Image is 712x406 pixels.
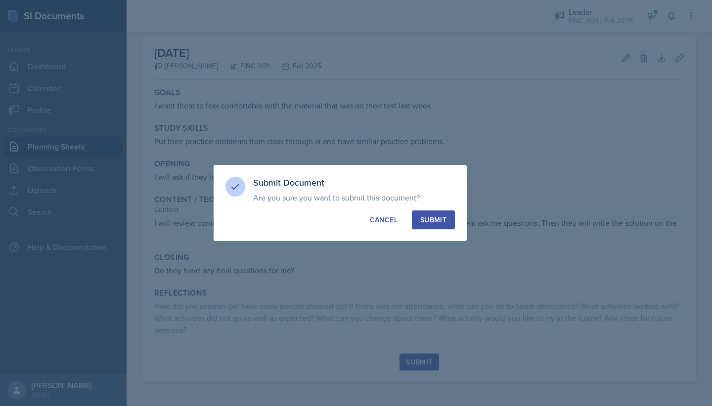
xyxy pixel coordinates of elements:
[412,210,455,229] button: Submit
[361,210,406,229] button: Cancel
[370,215,398,225] div: Cancel
[253,193,455,203] p: Are you sure you want to submit this document?
[253,177,455,189] h3: Submit Document
[420,215,446,225] div: Submit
